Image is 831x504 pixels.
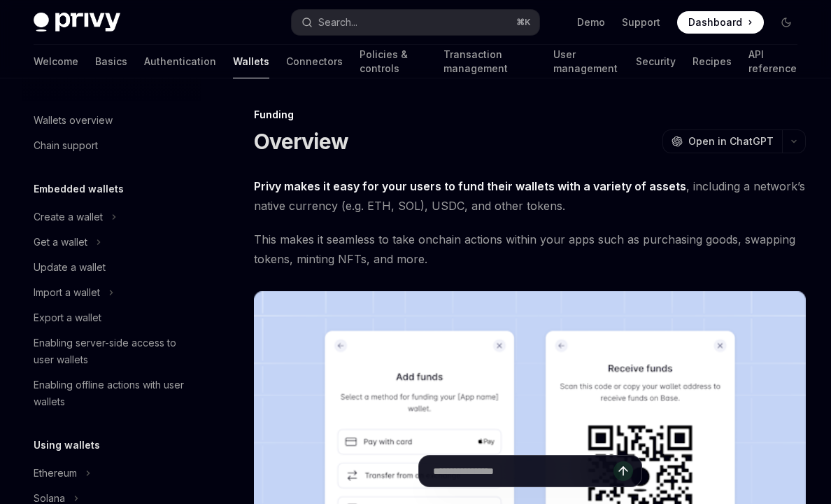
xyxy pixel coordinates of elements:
[254,176,806,216] span: , including a network’s native currency (e.g. ETH, SOL), USDC, and other tokens.
[688,134,774,148] span: Open in ChatGPT
[748,45,797,78] a: API reference
[22,255,201,280] a: Update a wallet
[233,45,269,78] a: Wallets
[613,461,633,481] button: Send message
[34,377,193,410] div: Enabling offline actions with user wallets
[34,465,77,482] div: Ethereum
[22,108,201,133] a: Wallets overview
[254,129,348,154] h1: Overview
[677,11,764,34] a: Dashboard
[254,179,686,193] strong: Privy makes it easy for your users to fund their wallets with a variety of assets
[286,45,343,78] a: Connectors
[662,129,782,153] button: Open in ChatGPT
[553,45,619,78] a: User management
[34,234,87,251] div: Get a wallet
[22,133,201,158] a: Chain support
[34,45,78,78] a: Welcome
[22,330,201,372] a: Enabling server-side access to user wallets
[95,45,127,78] a: Basics
[622,15,660,29] a: Support
[292,10,539,35] button: Search...⌘K
[516,17,531,28] span: ⌘ K
[318,14,357,31] div: Search...
[34,13,120,32] img: dark logo
[34,181,124,197] h5: Embedded wallets
[34,112,113,129] div: Wallets overview
[360,45,427,78] a: Policies & controls
[34,209,103,225] div: Create a wallet
[688,15,742,29] span: Dashboard
[34,335,193,368] div: Enabling server-side access to user wallets
[775,11,797,34] button: Toggle dark mode
[34,137,98,154] div: Chain support
[254,108,806,122] div: Funding
[22,372,201,414] a: Enabling offline actions with user wallets
[34,309,101,326] div: Export a wallet
[34,284,100,301] div: Import a wallet
[443,45,537,78] a: Transaction management
[636,45,676,78] a: Security
[34,437,100,454] h5: Using wallets
[254,230,806,269] span: This makes it seamless to take onchain actions within your apps such as purchasing goods, swappin...
[144,45,216,78] a: Authentication
[577,15,605,29] a: Demo
[692,45,732,78] a: Recipes
[22,305,201,330] a: Export a wallet
[34,259,106,276] div: Update a wallet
